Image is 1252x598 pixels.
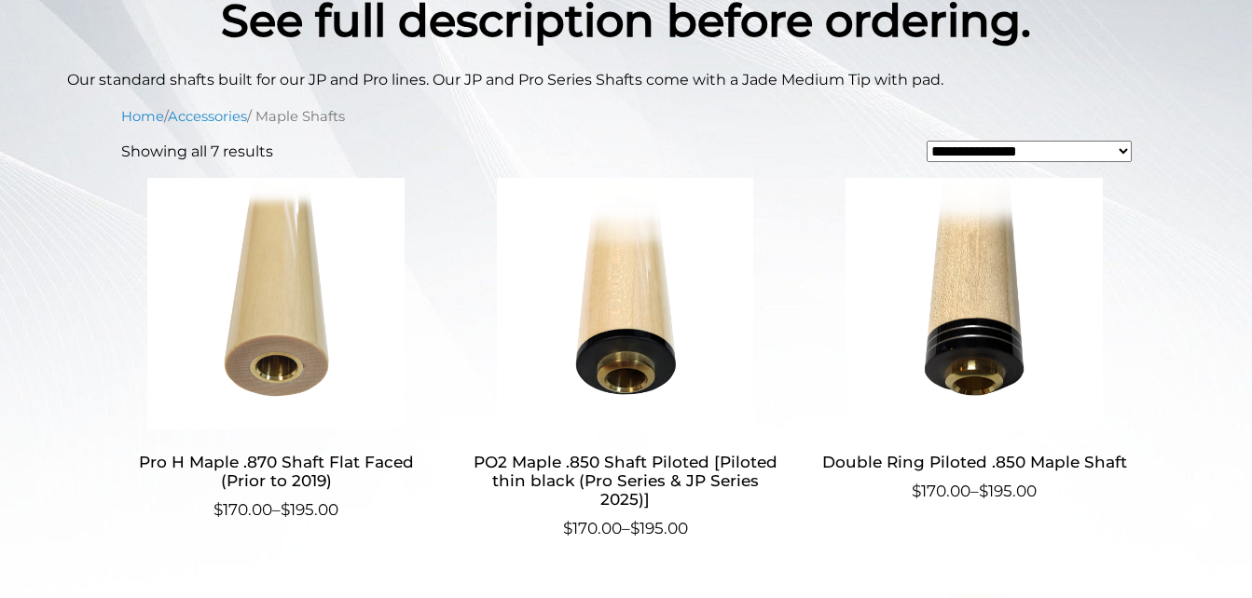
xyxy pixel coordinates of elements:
[281,500,338,519] bdi: 195.00
[563,519,622,537] bdi: 170.00
[470,178,780,541] a: PO2 Maple .850 Shaft Piloted [Piloted thin black (Pro Series & JP Series 2025)] $170.00–$195.00
[470,517,780,541] span: –
[912,482,921,500] span: $
[168,108,247,125] a: Accessories
[819,178,1130,503] a: Double Ring Piloted .850 Maple Shaft $170.00–$195.00
[819,480,1130,504] span: –
[927,141,1132,162] select: Shop order
[67,69,1186,91] p: Our standard shafts built for our JP and Pro lines. Our JP and Pro Series Shafts come with a Jade...
[281,500,290,519] span: $
[213,500,223,519] span: $
[979,482,988,500] span: $
[121,178,432,522] a: Pro H Maple .870 Shaft Flat Faced (Prior to 2019) $170.00–$195.00
[121,108,164,125] a: Home
[630,519,640,537] span: $
[979,482,1037,500] bdi: 195.00
[121,106,1132,127] nav: Breadcrumb
[213,500,272,519] bdi: 170.00
[470,178,780,429] img: PO2 Maple .850 Shaft Piloted [Piloted thin black (Pro Series & JP Series 2025)]
[819,444,1130,479] h2: Double Ring Piloted .850 Maple Shaft
[912,482,970,500] bdi: 170.00
[121,141,273,163] p: Showing all 7 results
[630,519,688,537] bdi: 195.00
[121,498,432,523] span: –
[470,444,780,517] h2: PO2 Maple .850 Shaft Piloted [Piloted thin black (Pro Series & JP Series 2025)]
[819,178,1130,429] img: Double Ring Piloted .850 Maple Shaft
[121,178,432,429] img: Pro H Maple .870 Shaft Flat Faced (Prior to 2019)
[121,444,432,498] h2: Pro H Maple .870 Shaft Flat Faced (Prior to 2019)
[563,519,572,537] span: $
